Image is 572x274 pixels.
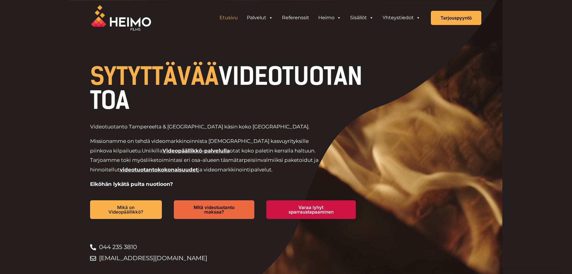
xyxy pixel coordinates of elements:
[90,137,327,174] p: Missionamme on tehdä videomarkkinoinnista [DEMOGRAPHIC_DATA] kasvuyrityksille piinkova kilpailuetu.
[266,200,356,219] a: Varaa lyhyt sparraustapaaminen
[90,253,368,264] a: [EMAIL_ADDRESS][DOMAIN_NAME]
[142,148,162,154] span: Uniikilla
[90,242,368,253] a: 044 235 3810
[120,167,198,173] a: videotuotantokokonaisuudet
[174,200,254,219] a: Mitä videotuotanto maksaa?
[90,122,327,132] p: Videotuotanto Tampereelta & [GEOGRAPHIC_DATA] käsin koko [GEOGRAPHIC_DATA].
[242,12,277,24] a: Palvelut
[183,205,244,214] span: Mitä videotuotanto maksaa?
[146,157,261,163] span: liiketoimintasi eri osa-alueen täsmätarpeisiin
[277,12,314,24] a: Referenssit
[90,200,162,219] a: Mikä on Videopäällikkö?
[314,12,346,24] a: Heimo
[162,148,230,154] a: Videopäällikkö-palvelulla
[90,157,319,173] span: valmiiksi paketoidut ja hinnoitellut
[100,205,153,214] span: Mikä on Videopäällikkö?
[215,12,242,24] a: Etusivu
[378,12,425,24] a: Yhteystiedot
[198,167,273,173] span: ja videomarkkinointipalvelut.
[90,64,368,112] h1: VIDEOTUOTANTOA
[90,62,219,91] span: SYTYTTÄVÄÄ
[90,181,173,187] strong: Eiköhän lykätä puita nuotioon?
[346,12,378,24] a: Sisällöt
[212,12,428,24] aside: Header Widget 1
[98,242,137,253] span: 044 235 3810
[431,11,481,25] a: Tarjouspyyntö
[91,5,151,31] img: Heimo Filmsin logo
[98,253,207,264] span: [EMAIL_ADDRESS][DOMAIN_NAME]
[276,205,346,214] span: Varaa lyhyt sparraustapaaminen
